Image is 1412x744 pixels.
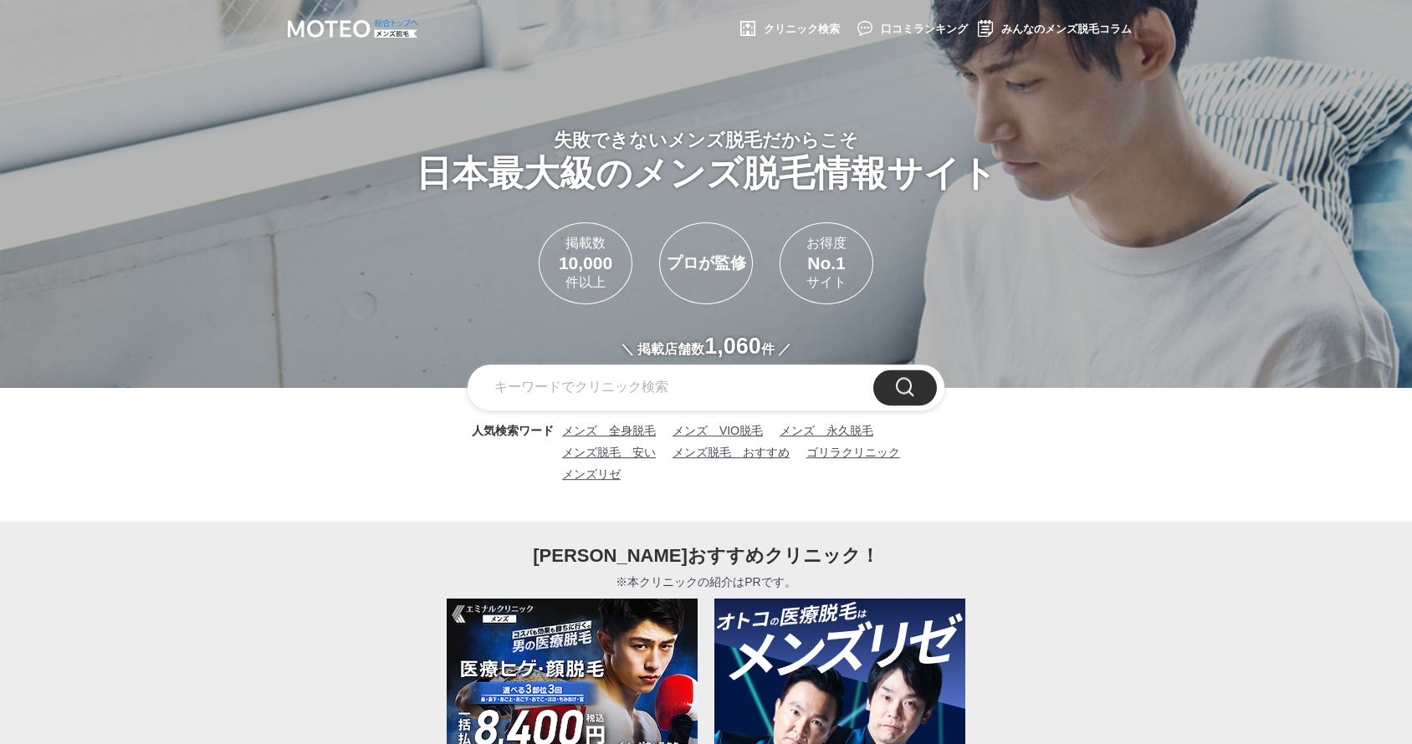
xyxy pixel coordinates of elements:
a: ゴリラクリニック [806,446,900,461]
span: 1,060 [704,334,761,359]
img: 脱毛 クリニック検索 [740,21,755,36]
a: メンズ 全身脱毛 [562,424,656,439]
span: 口コミランキング [881,23,968,34]
a: クリニック検索 [740,18,840,39]
div: 掲載数 件以上 [539,222,632,304]
a: メンズ脱毛 おすすめ [673,446,790,461]
span: みんなのメンズ脱毛コラム [1001,23,1132,34]
a: 口コミランキング [865,18,960,38]
span: メンズ脱毛 安い [562,446,656,459]
img: logo [374,18,419,28]
img: MOTEO 脱毛 [288,20,417,38]
span: クリニック検索 [764,23,840,34]
p: ※本クリニックの紹介はPRです。 [13,575,1399,590]
input: 検索 [873,369,937,406]
span: メンズ 永久脱毛 [780,424,873,437]
span: 10,000 [540,253,632,273]
a: メンズリゼ [562,467,621,482]
span: メンズリゼ [562,467,621,481]
div: お得度 サイト [780,222,873,304]
input: キーワードでクリニック検索 [468,365,944,410]
span: メンズ 全身脱毛 [562,424,656,437]
img: 脱毛 口コミランキング [857,21,872,35]
a: メンズ 永久脱毛 [780,424,873,439]
span: ゴリラクリニック [806,446,900,459]
a: メンズ脱毛 安い [562,446,656,461]
a: メンズ VIO脱毛 [673,424,763,439]
span: メンズ VIO脱毛 [673,424,763,437]
h2: [PERSON_NAME]おすすめクリニック！ [13,543,1399,568]
span: メンズ脱毛 おすすめ [673,446,790,459]
img: S225635l [965,599,966,599]
span: No.1 [780,253,872,273]
span: プロが監修 [667,252,746,274]
img: みんなの脱毛コラム [978,20,993,36]
dt: 人気検索ワード [472,424,554,489]
a: みんなのメンズ脱毛コラム [985,17,1124,39]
